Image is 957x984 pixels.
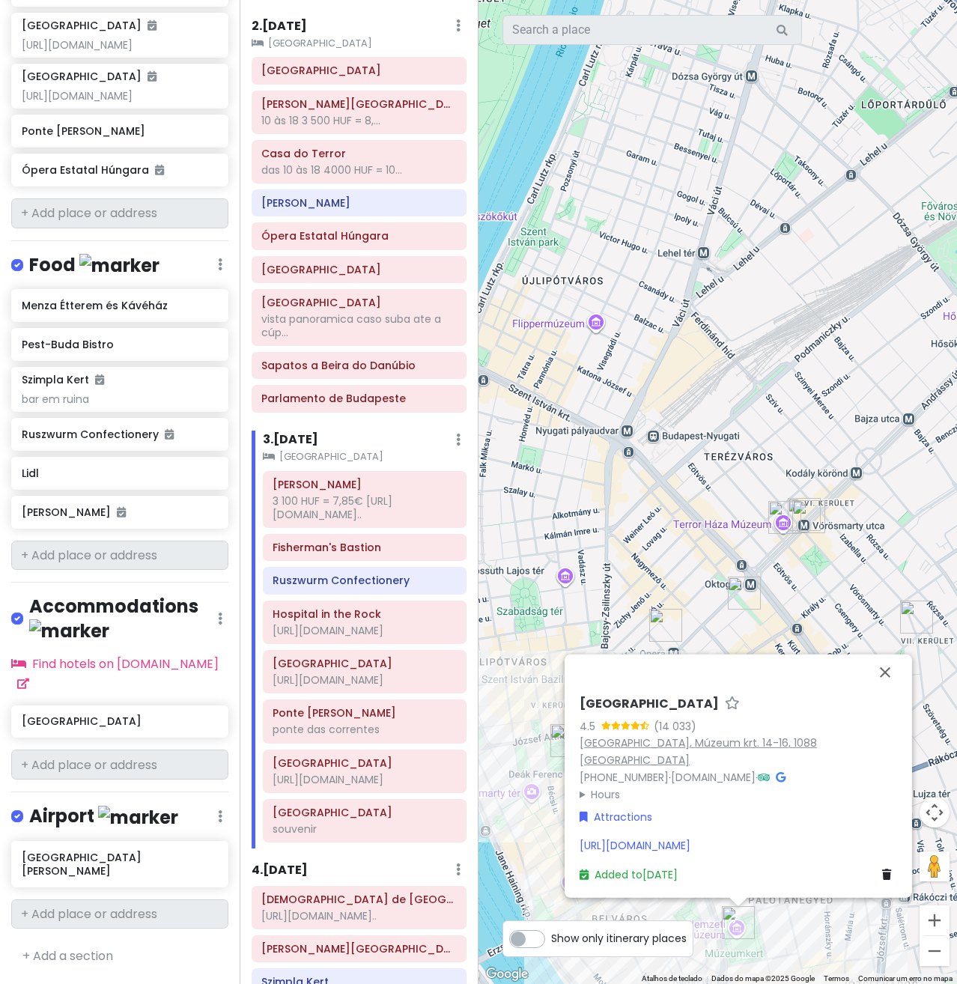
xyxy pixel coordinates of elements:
[882,866,897,883] a: Delete place
[273,478,456,491] h6: Matthias Church
[858,974,953,983] a: Comunicar um erro no mapa
[261,312,456,339] div: vista panoramica caso suba ate a cúp...
[482,965,532,984] a: Abrir esta área no Google Maps (abre uma nova janela)
[482,965,532,984] img: Google
[252,19,307,34] h6: 2 . [DATE]
[580,770,669,785] a: [PHONE_NUMBER]
[273,756,456,770] h6: Museu Nacional da Hungria
[725,696,740,712] a: Star place
[273,657,456,670] h6: Castelo de Buda
[273,624,456,637] div: [URL][DOMAIN_NAME]
[792,500,825,533] div: Franz Liszt Memorial Museum
[11,198,228,228] input: + Add place or address
[11,899,228,929] input: + Add place or address
[776,772,786,783] i: Google Maps
[22,714,217,728] h6: [GEOGRAPHIC_DATA]
[273,607,456,621] h6: Hospital in the Rock
[22,38,217,52] div: [URL][DOMAIN_NAME]
[148,20,157,31] i: Added to itinerary
[261,196,456,210] h6: Mazel Tov
[920,851,950,881] button: Arraste o Pegman para o mapa para abrir o Street View
[22,89,217,103] div: [URL][DOMAIN_NAME]
[261,229,456,243] h6: Ópera Estatal Húngara
[29,253,159,278] h4: Food
[11,655,219,692] a: Find hotels on [DOMAIN_NAME]
[273,723,456,736] div: ponte das correntes
[261,909,456,923] div: [URL][DOMAIN_NAME]..
[580,786,897,802] summary: Hours
[728,577,761,610] div: Menza Étterem és Kávéház
[261,64,456,77] h6: Avenida Andrássy
[824,974,849,983] a: Termos (abre num novo separador)
[165,429,174,440] i: Added to itinerary
[22,505,217,519] h6: [PERSON_NAME]
[502,15,802,45] input: Search a place
[22,428,217,441] h6: Ruszwurm Confectionery
[22,392,217,406] div: bar em ruina
[263,432,318,448] h6: 3 . [DATE]
[273,773,456,786] div: [URL][DOMAIN_NAME]
[263,449,467,464] small: [GEOGRAPHIC_DATA]
[551,930,687,947] span: Show only itinerary places
[273,574,456,587] h6: Ruszwurm Confectionery
[580,696,897,803] div: · ·
[920,905,950,935] button: Ampliar
[261,942,456,956] h6: Raoul Wallenberg Holocaust Memorial Park
[22,851,217,878] h6: [GEOGRAPHIC_DATA][PERSON_NAME]
[722,906,755,939] div: Museu Nacional da Hungria
[29,595,218,643] h4: Accommodations
[920,936,950,966] button: Reduzir
[22,338,217,351] h6: Pest-Buda Bistro
[22,373,104,386] h6: Szimpla Kert
[550,724,583,757] div: Elizabeth Square
[273,822,456,836] div: souvenir
[580,735,817,768] a: [GEOGRAPHIC_DATA], Múzeum krt. 14-16, 1088 [GEOGRAPHIC_DATA]
[788,498,821,531] div: Avenida Andrássy
[580,718,601,735] div: 4.5
[273,706,456,720] h6: Ponte Széchenyi Lánchíd
[273,806,456,819] h6: Great Market Hall
[711,974,815,983] span: Dados do mapa ©2025 Google
[900,601,933,634] div: Erzsébetváros
[22,299,217,312] h6: Menza Étterem és Kávéház
[29,619,109,643] img: marker
[261,163,456,177] div: das 10 às 18 4000 HUF = 10...
[580,696,719,712] h6: [GEOGRAPHIC_DATA]
[867,655,903,690] button: Fechar
[261,392,456,405] h6: Parlamento de Budapeste
[252,36,467,51] small: [GEOGRAPHIC_DATA]
[261,114,456,127] div: 10 às 18 3 500 HUF = 8,...
[261,97,456,111] h6: Franz Liszt Memorial Museum
[22,19,157,32] h6: [GEOGRAPHIC_DATA]
[580,867,678,882] a: Added to[DATE]
[261,893,456,906] h6: Sinagoga de Budapeste
[11,750,228,780] input: + Add place or address
[117,507,126,517] i: Added to itinerary
[649,609,682,642] div: Ópera Estatal Húngara
[261,147,456,160] h6: Casa do Terror
[654,718,696,735] div: (14 033)
[22,124,217,138] h6: Ponte [PERSON_NAME]
[11,541,228,571] input: + Add place or address
[155,165,164,175] i: Added to itinerary
[273,541,456,554] h6: Fisherman's Bastion
[671,770,756,785] a: [DOMAIN_NAME]
[95,374,104,385] i: Added to itinerary
[22,467,217,480] h6: Lidl
[261,263,456,276] h6: Elizabeth Square
[98,806,178,829] img: marker
[273,673,456,687] div: [URL][DOMAIN_NAME]
[79,254,159,277] img: marker
[273,494,456,521] div: 3 100 HUF = 7,85€ [URL][DOMAIN_NAME]..
[22,70,157,83] h6: [GEOGRAPHIC_DATA]
[580,809,652,825] a: Attractions
[261,359,456,372] h6: Sapatos a Beira do Danúbio
[148,71,157,82] i: Added to itinerary
[920,798,950,827] button: Controlos da câmara do mapa
[758,772,770,783] i: Tripadvisor
[252,863,308,878] h6: 4 . [DATE]
[642,974,702,984] button: Atalhos de teclado
[261,296,456,309] h6: Basílica de Santo Estêvão
[22,947,113,965] a: + Add a section
[29,804,178,829] h4: Airport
